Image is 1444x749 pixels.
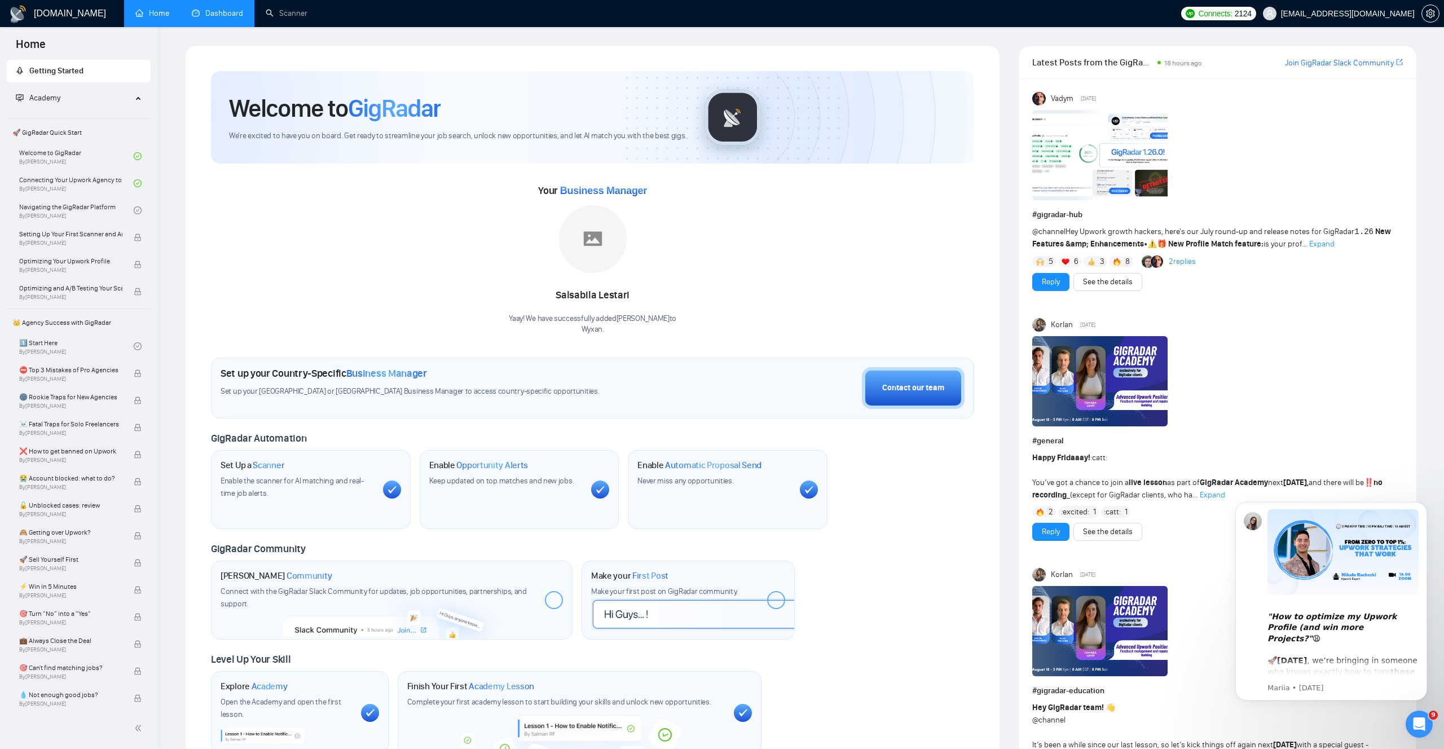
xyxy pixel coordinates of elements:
[134,640,142,648] span: lock
[1200,490,1225,500] span: Expand
[1113,258,1121,266] img: 🔥
[1032,453,1090,462] strong: Happy Fridaaay!
[1032,55,1154,69] span: Latest Posts from the GigRadar Community
[16,67,24,74] span: rocket
[1080,320,1095,330] span: [DATE]
[287,570,332,581] span: Community
[1100,256,1104,267] span: 3
[1285,57,1394,69] a: Join GigRadar Slack Community
[134,369,142,377] span: lock
[19,473,122,484] span: 😭 Account blocked: what to do?
[1036,258,1044,266] img: 🙌
[19,294,122,301] span: By [PERSON_NAME]
[1032,336,1168,426] img: F09A7RP53GX-GR%20Academy%20-%20Tamara%20Levit.png
[456,460,528,471] span: Opportunity Alerts
[1147,239,1157,249] span: ⚠️
[1036,508,1044,516] img: 🔥
[19,403,122,409] span: By [PERSON_NAME]
[19,565,122,572] span: By [PERSON_NAME]
[1186,9,1195,18] img: upwork-logo.png
[221,476,364,498] span: Enable the scanner for AI matching and real-time job alerts.
[1032,227,1391,249] span: Hey Upwork growth hackers, here's our July round-up and release notes for GigRadar • is your prof...
[348,93,441,124] span: GigRadar
[252,681,288,692] span: Academy
[1051,92,1073,105] span: Vadym
[469,681,534,692] span: Academy Lesson
[221,367,427,380] h1: Set up your Country-Specific
[1198,7,1232,20] span: Connects:
[134,396,142,404] span: lock
[1080,570,1095,580] span: [DATE]
[135,8,169,18] a: homeHome
[1421,5,1439,23] button: setting
[1032,586,1168,676] img: F09A7NG08K1-GR%20Academy%20-%20Tamara%20Levit.png
[1157,239,1166,249] span: 🎁
[1042,276,1060,288] a: Reply
[16,93,60,103] span: Academy
[346,367,427,380] span: Business Manager
[1104,506,1121,518] span: :catt:
[559,205,627,273] img: placeholder.png
[1032,715,1066,725] span: @channel
[1051,569,1073,581] span: Korlan
[134,233,142,241] span: lock
[1032,209,1403,221] h1: # gigradar-hub
[19,673,122,680] span: By [PERSON_NAME]
[29,66,83,76] span: Getting Started
[1032,318,1046,332] img: Korlan
[560,185,647,196] span: Business Manager
[1032,110,1168,200] img: F09AC4U7ATU-image.png
[1032,227,1066,236] span: @channel
[882,382,944,394] div: Contact our team
[19,446,122,457] span: ❌ How to get banned on Upwork
[1422,9,1439,18] span: setting
[19,334,134,359] a: 1️⃣ Start HereBy[PERSON_NAME]
[1266,10,1274,17] span: user
[1168,239,1263,249] strong: New Profile Match feature:
[1106,703,1115,712] span: 👋
[134,152,142,160] span: check-circle
[7,60,151,82] li: Getting Started
[229,131,686,142] span: We're excited to have you on board. Get ready to streamline your job search, unlock new opportuni...
[665,460,761,471] span: Automatic Proposal Send
[862,367,965,409] button: Contact our team
[19,255,122,267] span: Optimizing Your Upwork Profile
[1074,256,1078,267] span: 6
[1032,92,1046,105] img: Vadym
[1061,506,1089,518] span: :excited:
[429,460,529,471] h1: Enable
[1062,258,1069,266] img: ❤️
[1049,506,1053,518] span: 2
[19,457,122,464] span: By [PERSON_NAME]
[9,5,27,23] img: logo
[19,198,134,223] a: Navigating the GigRadar PlatformBy[PERSON_NAME]
[19,538,122,545] span: By [PERSON_NAME]
[19,527,122,538] span: 🙈 Getting over Upwork?
[19,554,122,565] span: 🚀 Sell Yourself First
[1125,506,1128,518] span: 1
[19,619,122,626] span: By [PERSON_NAME]
[1429,711,1438,720] span: 9
[284,587,500,639] img: slackcommunity-bg.png
[8,311,149,334] span: 👑 Agency Success with GigRadar
[1083,276,1133,288] a: See the details
[1083,526,1133,538] a: See the details
[1073,273,1142,291] button: See the details
[19,662,122,673] span: 🎯 Can't find matching jobs?
[134,424,142,431] span: lock
[134,722,146,734] span: double-left
[7,36,55,60] span: Home
[1073,523,1142,541] button: See the details
[19,283,122,294] span: Optimizing and A/B Testing Your Scanner for Better Results
[637,460,761,471] h1: Enable
[19,418,122,430] span: ☠️ Fatal Traps for Solo Freelancers
[19,240,122,246] span: By [PERSON_NAME]
[705,89,761,146] img: gigradar-logo.png
[221,697,341,719] span: Open the Academy and open the first lesson.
